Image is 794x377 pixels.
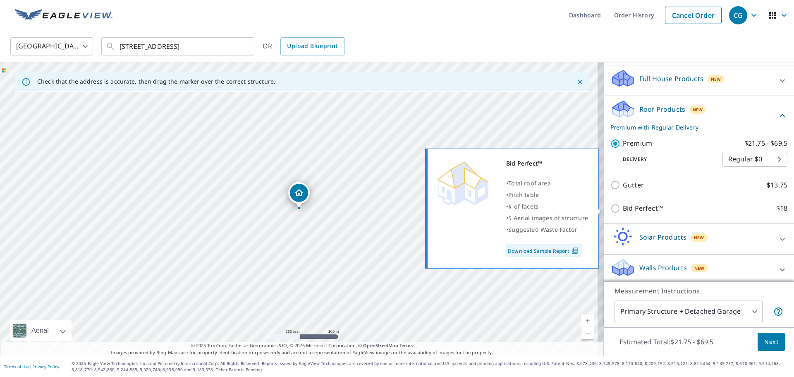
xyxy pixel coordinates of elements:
[506,224,588,235] div: •
[506,158,588,169] div: Bid Perfect™
[10,320,72,341] div: Aerial
[506,189,588,201] div: •
[744,138,787,149] p: $21.75 - $69.5
[623,180,644,190] p: Gutter
[263,37,344,55] div: OR
[639,263,687,273] p: Walls Products
[569,247,581,255] img: Pdf Icon
[581,327,594,339] a: Current Level 17, Zoom Out
[665,7,722,24] a: Cancel Order
[191,342,413,349] span: © 2025 TomTom, Earthstar Geographics SIO, © 2025 Microsoft Corporation, ©
[508,214,588,222] span: 5 Aerial images of structure
[434,158,492,207] img: Premium
[764,337,778,347] span: Next
[4,364,30,370] a: Terms of Use
[508,226,577,233] span: Suggested Waste Factor
[711,76,721,82] span: New
[581,315,594,327] a: Current Level 17, Zoom In
[767,180,787,190] p: $13.75
[506,244,582,257] a: Download Sample Report
[72,360,790,373] p: © 2025 Eagle View Technologies, Inc. and Pictometry International Corp. All Rights Reserved. Repo...
[4,364,59,369] p: |
[693,106,703,113] span: New
[288,182,310,208] div: Dropped pin, building 1, Residential property, 6451 Park St Hollywood, FL 33024
[575,77,586,87] button: Close
[10,35,93,58] div: [GEOGRAPHIC_DATA]
[639,232,686,242] p: Solar Products
[694,234,704,241] span: New
[287,41,337,51] span: Upload Blueprint
[615,286,783,296] p: Measurement Instructions
[610,69,787,92] div: Full House ProductsNew
[610,258,787,281] div: Walls ProductsNew
[773,307,783,317] span: Your report will include the primary structure and a detached garage if one exists.
[280,37,344,55] a: Upload Blueprint
[639,74,703,84] p: Full House Products
[506,201,588,212] div: •
[32,364,59,370] a: Privacy Policy
[610,99,787,132] div: Roof ProductsNewPremium with Regular Delivery
[399,342,413,348] a: Terms
[508,179,551,187] span: Total roof area
[15,9,112,22] img: EV Logo
[694,265,705,271] span: New
[37,78,275,85] p: Check that the address is accurate, then drag the marker over the correct structure.
[120,35,237,58] input: Search by address or latitude-longitude
[623,138,652,149] p: Premium
[758,333,785,351] button: Next
[29,320,51,341] div: Aerial
[508,202,538,210] span: # of facets
[506,212,588,224] div: •
[615,300,763,323] div: Primary Structure + Detached Garage
[623,203,663,214] p: Bid Perfect™
[610,156,722,163] p: Delivery
[613,333,720,351] p: Estimated Total: $21.75 - $69.5
[610,123,777,132] p: Premium with Regular Delivery
[508,191,539,199] span: Pitch table
[363,342,398,348] a: OpenStreetMap
[506,178,588,189] div: •
[639,104,685,114] p: Roof Products
[776,203,787,214] p: $18
[729,6,747,24] div: CG
[610,227,787,251] div: Solar ProductsNew
[722,148,787,171] div: Regular $0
